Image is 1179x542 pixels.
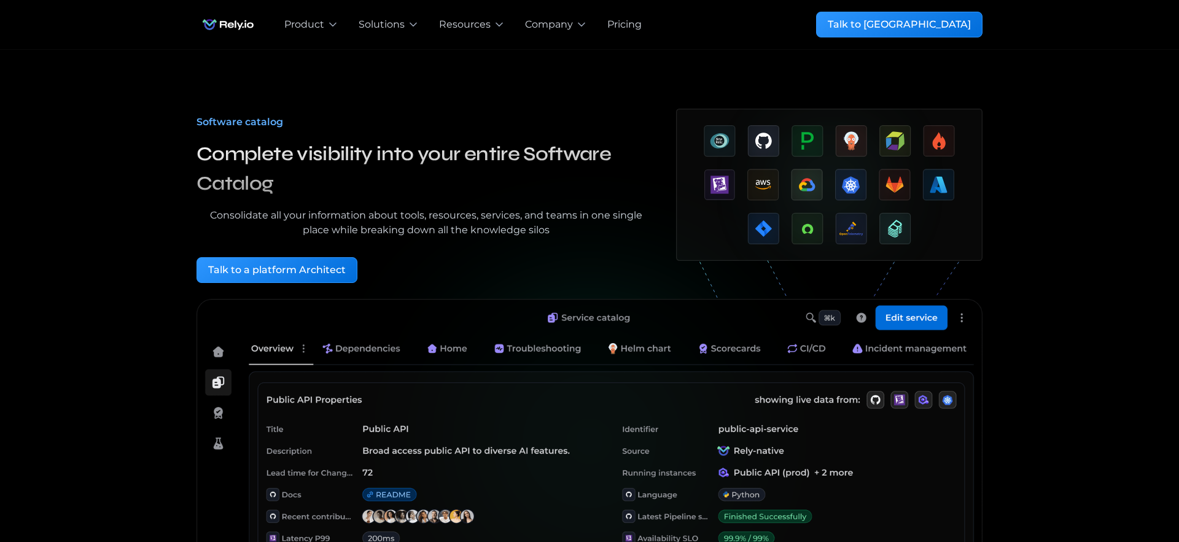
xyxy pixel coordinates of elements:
[607,17,642,32] a: Pricing
[359,17,405,32] div: Solutions
[816,12,982,37] a: Talk to [GEOGRAPHIC_DATA]
[284,17,324,32] div: Product
[676,109,982,299] a: open lightbox
[196,115,656,130] div: Software catalog
[525,17,573,32] div: Company
[208,263,346,277] div: Talk to a platform Architect
[196,208,656,238] div: Consolidate all your information about tools, resources, services, and teams in one single place ...
[196,139,656,198] h3: Complete visibility into your entire Software Catalog
[196,12,260,37] img: Rely.io logo
[828,17,971,32] div: Talk to [GEOGRAPHIC_DATA]
[196,12,260,37] a: home
[196,257,357,283] a: Talk to a platform Architect
[439,17,491,32] div: Resources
